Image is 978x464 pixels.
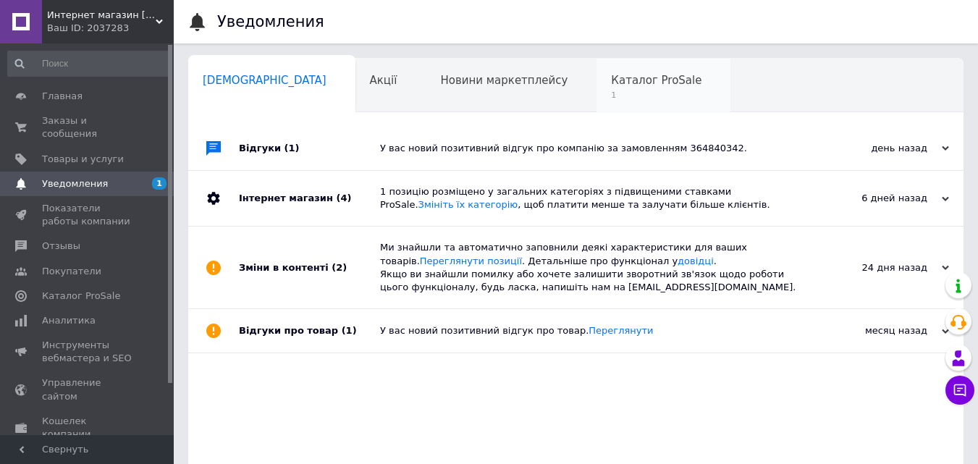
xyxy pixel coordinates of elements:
[945,376,974,405] button: Чат с покупателем
[42,202,134,228] span: Показатели работы компании
[239,171,380,226] div: Інтернет магазин
[804,324,949,337] div: месяц назад
[239,127,380,170] div: Відгуки
[440,74,568,87] span: Новини маркетплейсу
[239,309,380,353] div: Відгуки про товар
[804,142,949,155] div: день назад
[217,13,324,30] h1: Уведомления
[370,74,397,87] span: Акції
[42,290,120,303] span: Каталог ProSale
[418,199,518,210] a: Змініть їх категорію
[336,193,351,203] span: (4)
[203,74,326,87] span: [DEMOGRAPHIC_DATA]
[284,143,300,153] span: (1)
[332,262,347,273] span: (2)
[678,256,714,266] a: довідці
[152,177,166,190] span: 1
[7,51,171,77] input: Поиск
[42,90,83,103] span: Главная
[42,314,96,327] span: Аналитика
[611,74,701,87] span: Каталог ProSale
[239,227,380,308] div: Зміни в контенті
[42,265,101,278] span: Покупатели
[589,325,653,336] a: Переглянути
[420,256,522,266] a: Переглянути позиції
[42,415,134,441] span: Кошелек компании
[804,261,949,274] div: 24 дня назад
[611,90,701,101] span: 1
[380,142,804,155] div: У вас новий позитивний відгук про компанію за замовленням 364840342.
[380,241,804,294] div: Ми знайшли та автоматично заповнили деякі характеристики для ваших товарів. . Детальніше про функ...
[42,339,134,365] span: Инструменты вебмастера и SEO
[804,192,949,205] div: 6 дней назад
[380,185,804,211] div: 1 позицію розміщено у загальних категоріях з підвищеними ставками ProSale. , щоб платити менше та...
[380,324,804,337] div: У вас новий позитивний відгук про товар.
[42,376,134,402] span: Управление сайтом
[47,22,174,35] div: Ваш ID: 2037283
[42,153,124,166] span: Товары и услуги
[42,114,134,140] span: Заказы и сообщения
[47,9,156,22] span: Интернет магазин Kaggs.com
[342,325,357,336] span: (1)
[42,240,80,253] span: Отзывы
[42,177,108,190] span: Уведомления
